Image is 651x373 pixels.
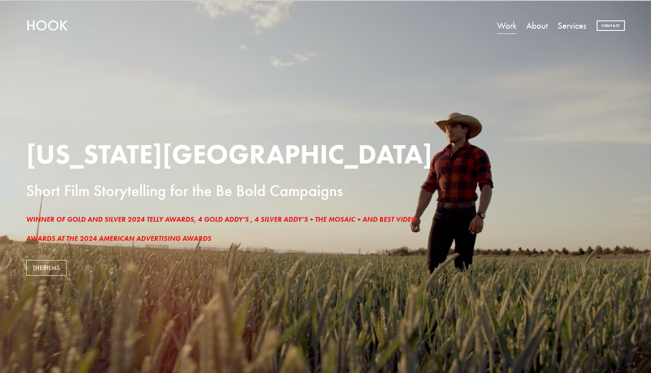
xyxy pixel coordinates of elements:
em: AWARDS AT THE 2024 AMERICAN ADVERTISING AWARDS [26,234,211,243]
a: Contact [597,20,625,31]
a: Services [558,16,587,35]
a: HOOK [26,17,68,34]
a: Work [497,16,517,35]
strong: [US_STATE][GEOGRAPHIC_DATA] [26,137,432,170]
em: WINNER OF GOLD AND SILVER 2024 TELLY AWARDS, 4 GOLD ADDY’S , 4 SILVER ADDY’S + THE MOSAIC + AND B... [26,215,417,223]
a: THE FILMS [26,260,67,276]
h3: Short Film Storytelling for the Be Bold Campaigns [26,182,475,199]
a: About [526,16,548,35]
